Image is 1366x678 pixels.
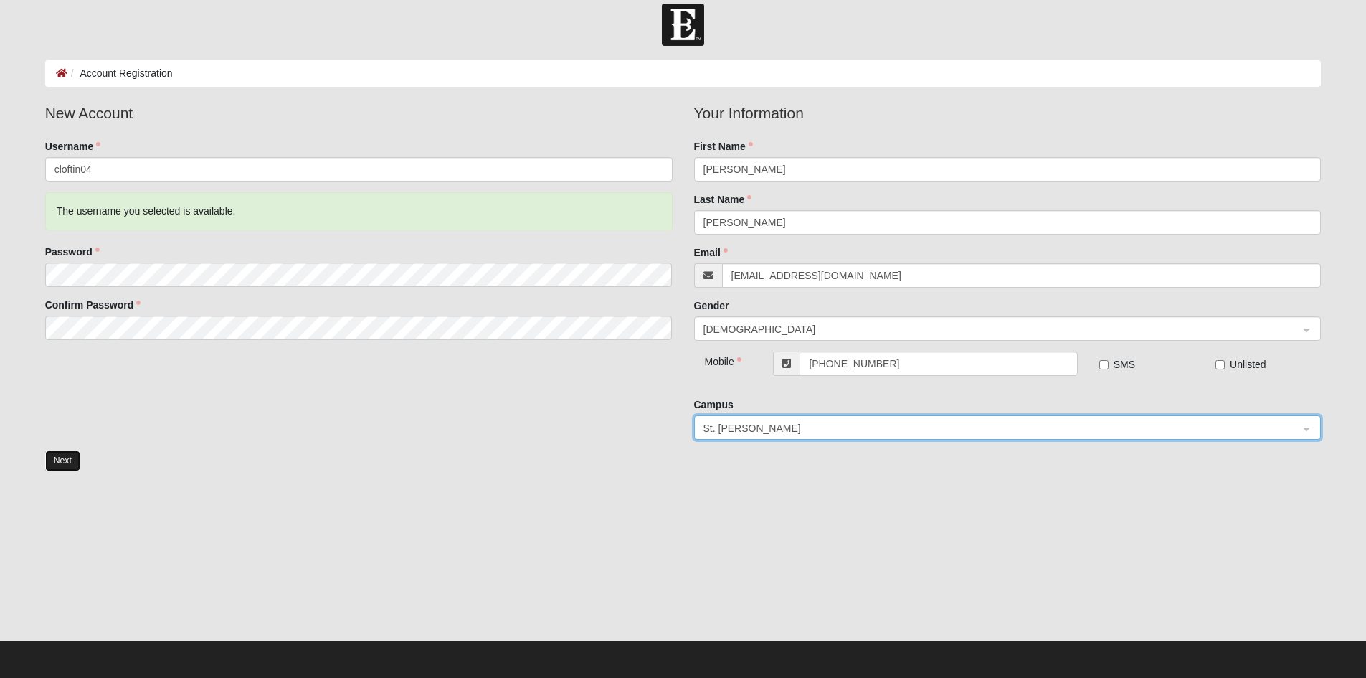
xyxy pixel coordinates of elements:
label: Last Name [694,192,752,207]
label: Password [45,245,100,259]
span: Male [703,321,1299,337]
label: Email [694,245,728,260]
label: Confirm Password [45,298,141,312]
label: First Name [694,139,753,154]
label: Campus [694,397,734,412]
img: Church of Eleven22 Logo [662,4,704,46]
li: Account Registration [67,66,173,81]
div: The username you selected is available. [45,192,673,230]
span: Unlisted [1230,359,1266,370]
input: Unlisted [1215,360,1225,369]
span: SMS [1114,359,1135,370]
input: SMS [1099,360,1109,369]
label: Gender [694,298,729,313]
label: Username [45,139,101,154]
div: Mobile [694,352,746,369]
button: Next [45,451,80,471]
span: St. Johns [703,420,1286,436]
legend: Your Information [694,102,1322,125]
legend: New Account [45,102,673,125]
